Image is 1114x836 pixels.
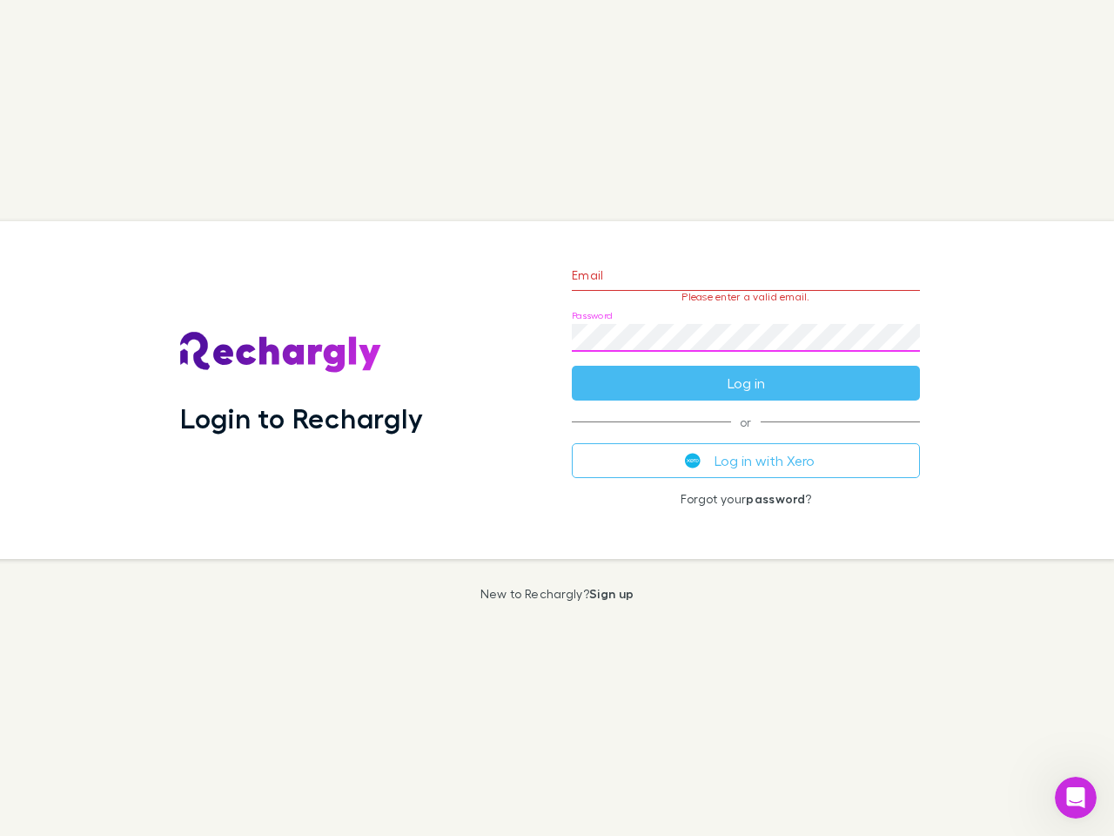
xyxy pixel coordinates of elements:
[572,421,920,422] span: or
[685,453,701,469] img: Xero's logo
[572,492,920,506] p: Forgot your ?
[1055,777,1097,819] iframe: Intercom live chat
[589,586,634,601] a: Sign up
[480,587,634,601] p: New to Rechargly?
[572,309,613,322] label: Password
[746,491,805,506] a: password
[572,366,920,401] button: Log in
[572,443,920,478] button: Log in with Xero
[180,332,382,374] img: Rechargly's Logo
[180,401,423,435] h1: Login to Rechargly
[572,291,920,303] p: Please enter a valid email.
